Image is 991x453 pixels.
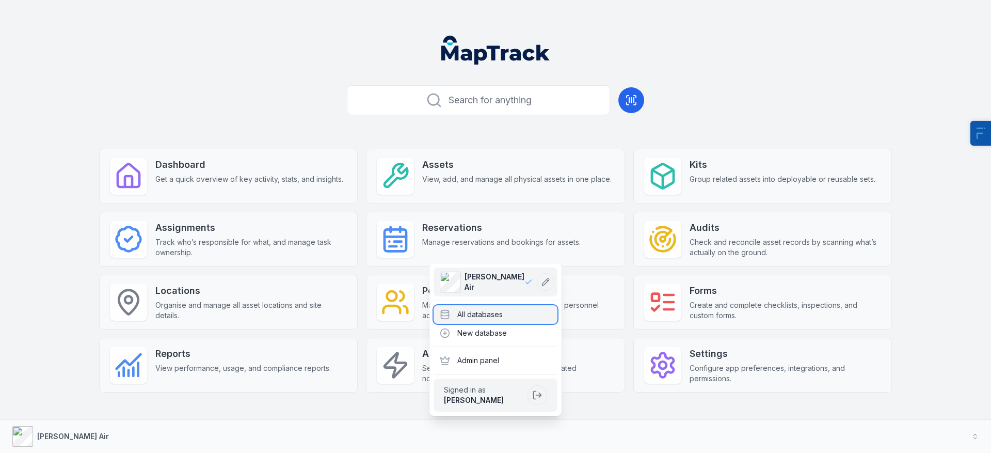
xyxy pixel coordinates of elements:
div: [PERSON_NAME] Air [429,263,562,416]
strong: [PERSON_NAME] Air [37,432,109,441]
div: New database [434,324,557,342]
div: All databases [434,305,557,324]
span: [PERSON_NAME] Air [465,272,524,292]
strong: [PERSON_NAME] [444,396,504,404]
span: Signed in as [444,385,523,395]
div: Admin panel [434,351,557,370]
